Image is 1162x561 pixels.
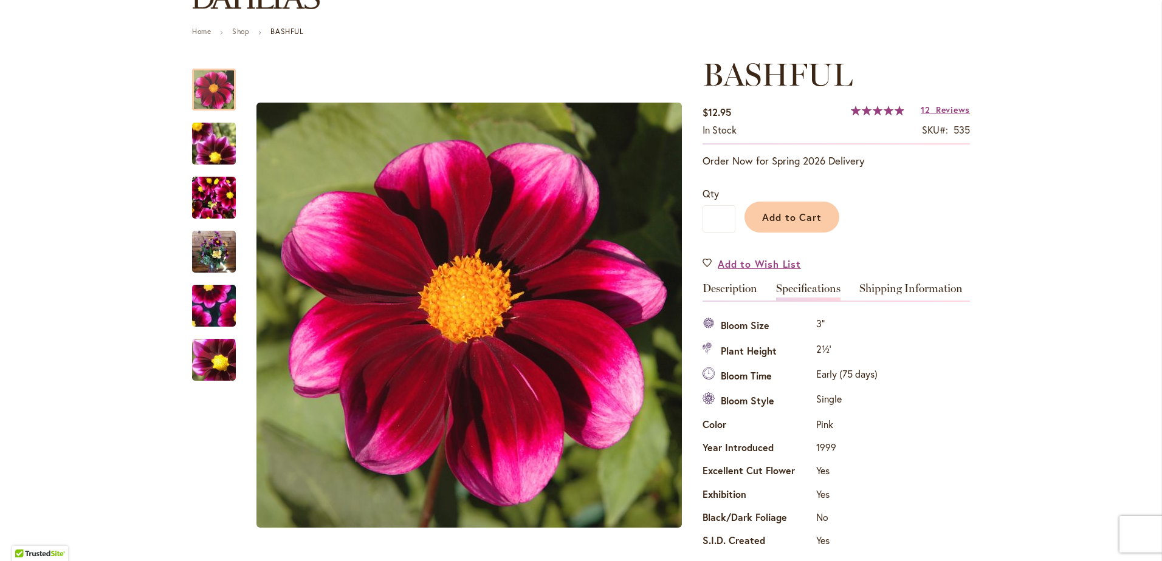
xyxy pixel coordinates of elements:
div: BASHFUL [192,165,248,219]
td: No [813,508,881,531]
iframe: Launch Accessibility Center [9,518,43,552]
button: Add to Cart [744,202,839,233]
td: Yes [813,484,881,507]
span: BASHFUL [703,55,853,93]
span: Add to Wish List [718,257,801,271]
td: 3" [813,314,881,339]
th: Bloom Time [703,364,813,389]
span: Qty [703,187,719,200]
td: Yes [813,461,881,484]
div: BASHFUL [192,110,248,165]
div: Availability [703,123,737,137]
th: Bloom Style [703,389,813,414]
td: 2½' [813,339,881,364]
div: BASHFUL [192,56,248,110]
p: Order Now for Spring 2026 Delivery [703,154,970,168]
a: Shipping Information [859,283,963,301]
span: Reviews [936,104,970,115]
div: BASHFUL [192,273,248,327]
div: 535 [954,123,970,137]
th: Color [703,414,813,437]
a: Home [192,27,211,36]
strong: BASHFUL [270,27,303,36]
img: BASHFUL [192,169,236,227]
a: Add to Wish List [703,257,801,271]
div: BASHFUL [192,219,248,273]
th: Excellent Cut Flower [703,461,813,484]
a: Shop [232,27,249,36]
a: Description [703,283,757,301]
img: BASHFUL [192,223,236,281]
td: 1999 [813,438,881,461]
th: Plant Height [703,339,813,364]
th: Exhibition [703,484,813,507]
th: Black/Dark Foliage [703,508,813,531]
th: S.I.D. Created [703,531,813,554]
span: In stock [703,123,737,136]
img: BASHFUL [170,265,258,347]
span: $12.95 [703,106,731,118]
span: 12 [921,104,930,115]
span: Add to Cart [762,211,822,223]
img: BASHFUL [192,338,236,382]
strong: SKU [922,123,948,136]
td: Yes [813,531,881,554]
div: 99% [851,106,904,115]
td: Single [813,389,881,414]
img: BASHFUL [170,111,258,177]
a: 12 Reviews [921,104,970,115]
img: BASHFUL [256,103,682,528]
th: Year Introduced [703,438,813,461]
td: Pink [813,414,881,437]
td: Early (75 days) [813,364,881,389]
div: Detailed Product Info [703,283,970,554]
a: Specifications [776,283,841,301]
th: Bloom Size [703,314,813,339]
div: BASHFUL [192,327,236,381]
